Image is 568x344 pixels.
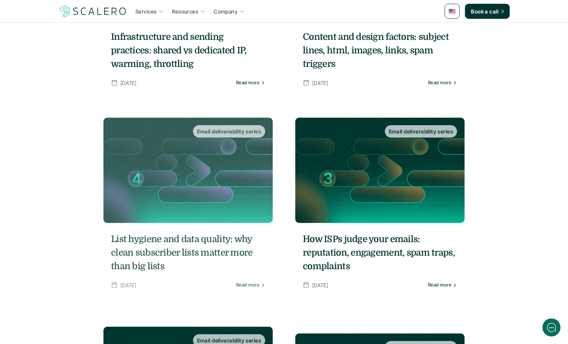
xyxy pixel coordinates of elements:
[312,280,328,290] p: [DATE]
[58,4,128,18] img: Scalero company logo
[303,232,457,273] a: How ISPs judge your emails: reputation, engagement, spam traps, complaints
[303,30,457,71] a: Content and design factors: subject lines, html, images, links, spam triggers
[49,104,90,110] span: New conversation
[389,127,453,135] p: Email deliverability series
[295,118,465,223] a: Email deliverability series
[428,282,451,288] p: Read more
[11,36,139,48] h1: Hi! Welcome to [GEOGRAPHIC_DATA].
[111,30,265,71] a: Infrastructure and sending practices: shared vs dedicated IP, warming, throttling
[12,100,139,115] button: New conversation
[172,8,198,15] p: Resources
[471,8,498,15] p: Book a call
[236,282,260,288] p: Read more
[58,5,128,18] a: Scalero company logo
[214,8,237,15] p: Company
[465,4,510,19] a: Book a call
[103,118,273,223] a: Email deliverability series
[428,80,451,85] p: Read more
[135,8,156,15] p: Services
[236,80,260,85] p: Read more
[236,282,265,288] a: Read more
[542,318,560,336] iframe: gist-messenger-bubble-iframe
[11,50,139,86] h2: Let us know if we can help with lifecycle marketing.
[120,280,137,290] p: [DATE]
[312,78,328,88] p: [DATE]
[197,127,261,135] p: Email deliverability series
[120,78,137,88] p: [DATE]
[428,282,457,288] a: Read more
[63,263,95,268] span: We run on Gist
[236,80,265,85] a: Read more
[111,232,265,273] a: List hygiene and data quality: why clean subscriber lists matter more than big lists
[428,80,457,85] a: Read more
